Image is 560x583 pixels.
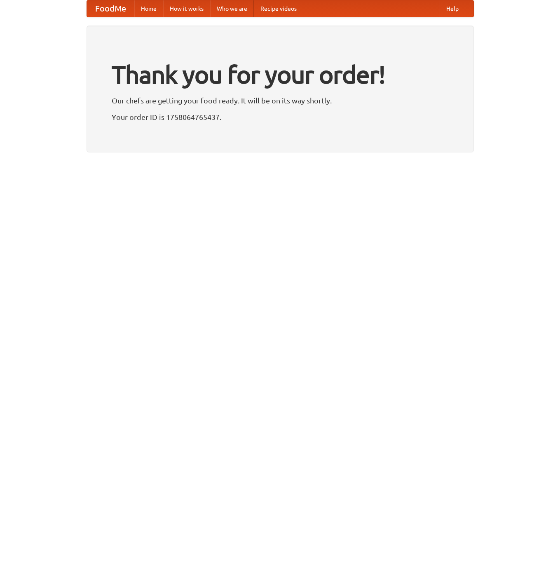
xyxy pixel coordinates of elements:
h1: Thank you for your order! [112,55,449,94]
a: Help [440,0,465,17]
a: Who we are [210,0,254,17]
a: Recipe videos [254,0,303,17]
a: Home [134,0,163,17]
a: How it works [163,0,210,17]
p: Our chefs are getting your food ready. It will be on its way shortly. [112,94,449,107]
a: FoodMe [87,0,134,17]
p: Your order ID is 1758064765437. [112,111,449,123]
